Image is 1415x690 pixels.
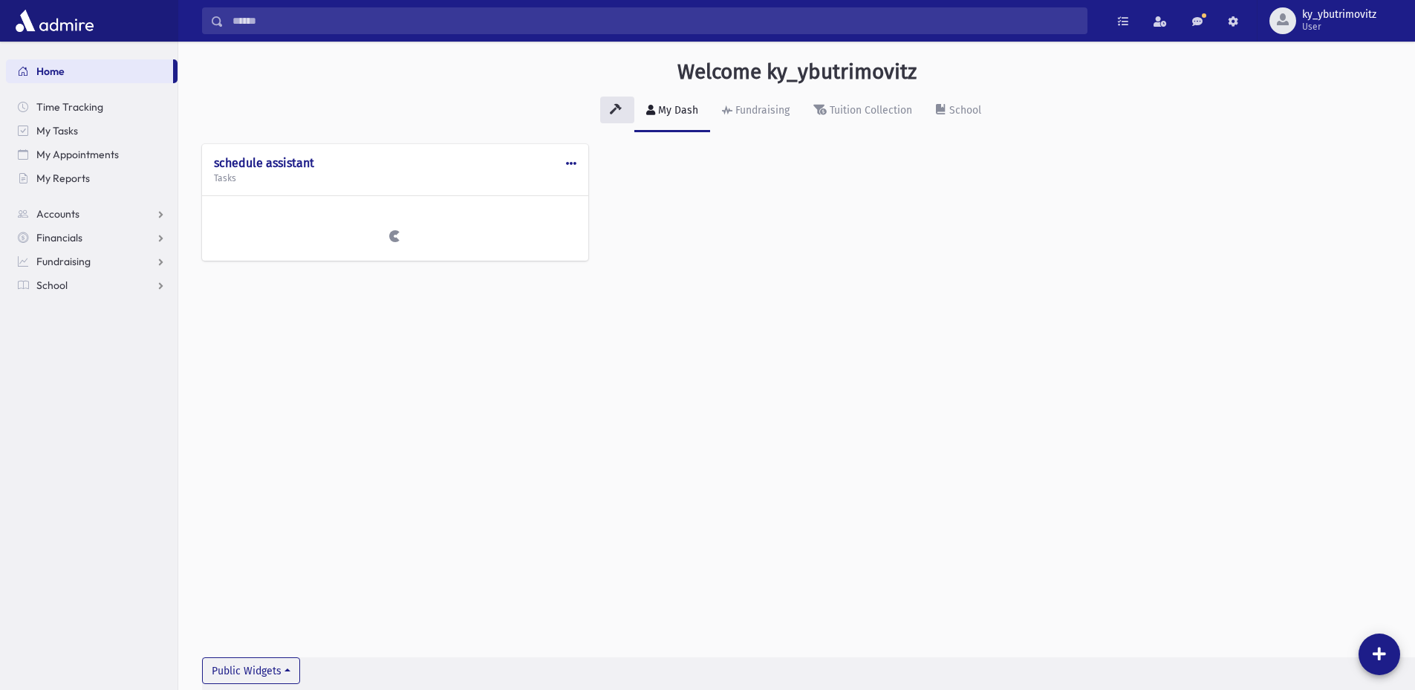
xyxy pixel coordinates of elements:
[36,124,78,137] span: My Tasks
[924,91,993,132] a: School
[224,7,1087,34] input: Search
[827,104,912,117] div: Tuition Collection
[655,104,698,117] div: My Dash
[1302,21,1376,33] span: User
[6,202,178,226] a: Accounts
[6,95,178,119] a: Time Tracking
[36,207,79,221] span: Accounts
[6,273,178,297] a: School
[710,91,801,132] a: Fundraising
[6,166,178,190] a: My Reports
[12,6,97,36] img: AdmirePro
[214,173,576,183] h5: Tasks
[36,255,91,268] span: Fundraising
[946,104,981,117] div: School
[202,657,300,684] button: Public Widgets
[36,279,68,292] span: School
[634,91,710,132] a: My Dash
[36,172,90,185] span: My Reports
[36,148,119,161] span: My Appointments
[6,143,178,166] a: My Appointments
[677,59,917,85] h3: Welcome ky_ybutrimovitz
[6,119,178,143] a: My Tasks
[36,100,103,114] span: Time Tracking
[214,156,576,170] h4: schedule assistant
[6,226,178,250] a: Financials
[36,231,82,244] span: Financials
[732,104,790,117] div: Fundraising
[801,91,924,132] a: Tuition Collection
[6,59,173,83] a: Home
[6,250,178,273] a: Fundraising
[1302,9,1376,21] span: ky_ybutrimovitz
[36,65,65,78] span: Home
